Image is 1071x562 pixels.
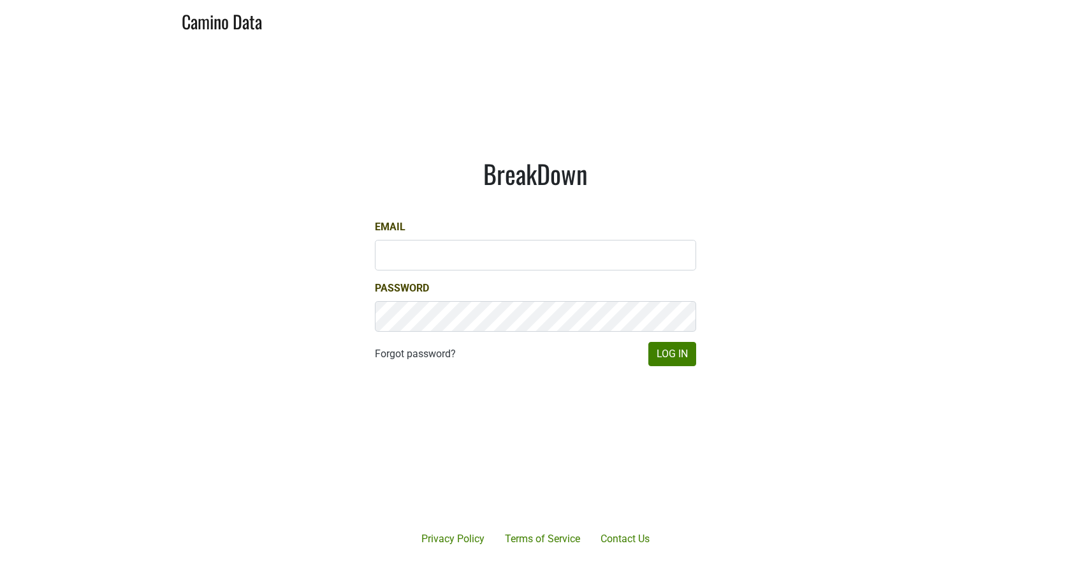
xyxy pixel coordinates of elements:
[495,526,590,552] a: Terms of Service
[411,526,495,552] a: Privacy Policy
[375,219,405,235] label: Email
[648,342,696,366] button: Log In
[590,526,660,552] a: Contact Us
[375,346,456,362] a: Forgot password?
[375,281,429,296] label: Password
[182,5,262,35] a: Camino Data
[375,158,696,189] h1: BreakDown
